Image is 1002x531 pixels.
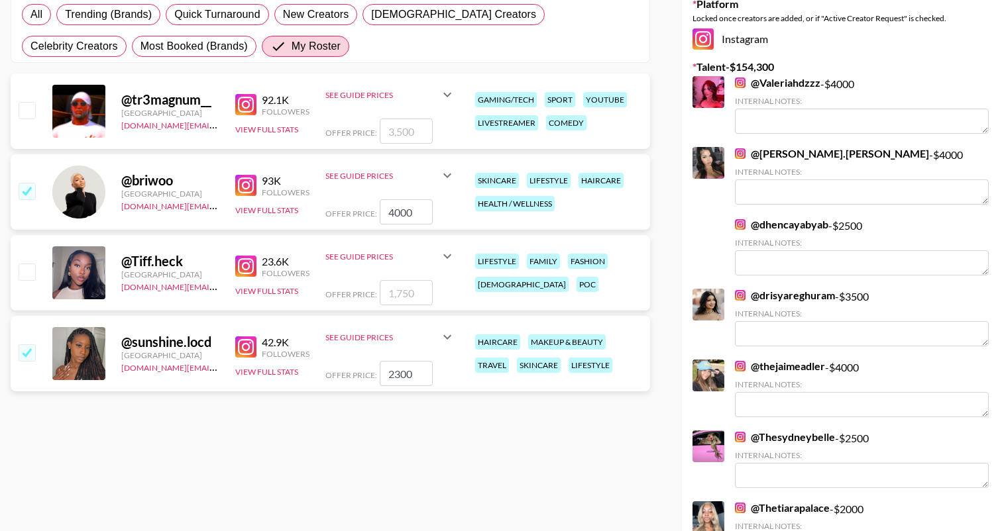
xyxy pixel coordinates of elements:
div: [GEOGRAPHIC_DATA] [121,269,219,279]
div: [GEOGRAPHIC_DATA] [121,350,219,360]
div: skincare [517,358,561,373]
img: Instagram [735,77,746,88]
div: Internal Notes: [735,521,989,531]
div: 42.9K [262,336,309,349]
div: Internal Notes: [735,450,989,460]
span: All [30,7,42,23]
div: Instagram [693,28,991,50]
span: Trending (Brands) [65,7,152,23]
div: lifestyle [569,358,612,373]
div: @ sunshine.locd [121,334,219,350]
div: Locked once creators are added, or if "Active Creator Request" is checked. [693,13,991,23]
div: Internal Notes: [735,309,989,318]
img: Instagram [693,28,714,50]
input: 4,500 [380,199,433,224]
div: Followers [262,349,309,359]
a: @[PERSON_NAME].[PERSON_NAME] [735,147,929,160]
a: [DOMAIN_NAME][EMAIL_ADDRESS][DOMAIN_NAME] [121,360,320,373]
a: [DOMAIN_NAME][EMAIL_ADDRESS][DOMAIN_NAME] [121,279,320,292]
img: Instagram [235,256,256,277]
span: Offer Price: [325,128,377,138]
div: Internal Notes: [735,167,989,177]
div: haircare [579,173,624,188]
div: See Guide Prices [325,79,455,111]
div: See Guide Prices [325,90,439,100]
a: [DOMAIN_NAME][EMAIL_ADDRESS][DOMAIN_NAME] [121,118,320,130]
img: Instagram [735,219,746,230]
div: Internal Notes: [735,379,989,389]
a: [DOMAIN_NAME][EMAIL_ADDRESS][DOMAIN_NAME] [121,199,320,211]
div: - $ 4000 [735,76,989,134]
div: [DEMOGRAPHIC_DATA] [475,277,569,292]
div: Followers [262,107,309,117]
div: poc [577,277,598,292]
div: See Guide Prices [325,321,455,353]
img: Instagram [735,148,746,159]
div: - $ 2500 [735,430,989,488]
div: [GEOGRAPHIC_DATA] [121,189,219,199]
label: Talent - $ 154,300 [693,60,991,73]
input: 1,750 [380,280,433,305]
a: @thejaimeadler [735,360,825,373]
a: @Thesydneybelle [735,430,835,444]
div: comedy [546,115,586,130]
div: - $ 3500 [735,289,989,346]
img: Instagram [735,432,746,442]
div: See Guide Prices [325,332,439,342]
div: 23.6K [262,255,309,268]
button: View Full Stats [235,205,298,215]
div: lifestyle [475,254,519,269]
span: Offer Price: [325,209,377,218]
div: - $ 4000 [735,147,989,205]
img: Instagram [735,503,746,513]
button: View Full Stats [235,367,298,377]
div: See Guide Prices [325,171,439,181]
img: Instagram [235,175,256,196]
div: See Guide Prices [325,240,455,272]
button: View Full Stats [235,286,298,296]
input: 2,200 [380,361,433,386]
div: @ tr3magnum__ [121,91,219,108]
div: Internal Notes: [735,238,989,248]
span: My Roster [292,38,341,54]
div: See Guide Prices [325,160,455,191]
div: Internal Notes: [735,96,989,106]
div: @ Tiff.heck [121,253,219,269]
div: - $ 2500 [735,218,989,275]
span: Celebrity Creators [30,38,118,54]
div: health / wellness [475,196,555,211]
div: See Guide Prices [325,252,439,262]
span: [DEMOGRAPHIC_DATA] Creators [371,7,536,23]
div: 93K [262,174,309,187]
div: sport [545,92,575,107]
div: 92.1K [262,93,309,107]
div: - $ 4000 [735,360,989,417]
div: skincare [475,173,519,188]
button: View Full Stats [235,124,298,134]
img: Instagram [235,336,256,358]
span: Offer Price: [325,370,377,380]
div: lifestyle [527,173,571,188]
div: gaming/tech [475,92,537,107]
span: Quick Turnaround [174,7,260,23]
a: @Valeriahdzzz [735,76,820,89]
div: haircare [475,334,520,350]
div: family [527,254,560,269]
div: makeup & beauty [528,334,606,350]
img: Instagram [735,361,746,371]
img: Instagram [735,290,746,301]
div: livestreamer [475,115,538,130]
a: @Thetiarapalace [735,501,830,514]
span: Most Booked (Brands) [140,38,248,54]
div: [GEOGRAPHIC_DATA] [121,108,219,118]
a: @dhencayabyab [735,218,828,231]
div: youtube [583,92,627,107]
a: @drisyareghuram [735,289,835,302]
div: Followers [262,187,309,197]
input: 3,500 [380,119,433,144]
img: Instagram [235,94,256,115]
span: Offer Price: [325,289,377,299]
span: New Creators [283,7,349,23]
div: @ briwoo [121,172,219,189]
div: fashion [568,254,608,269]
